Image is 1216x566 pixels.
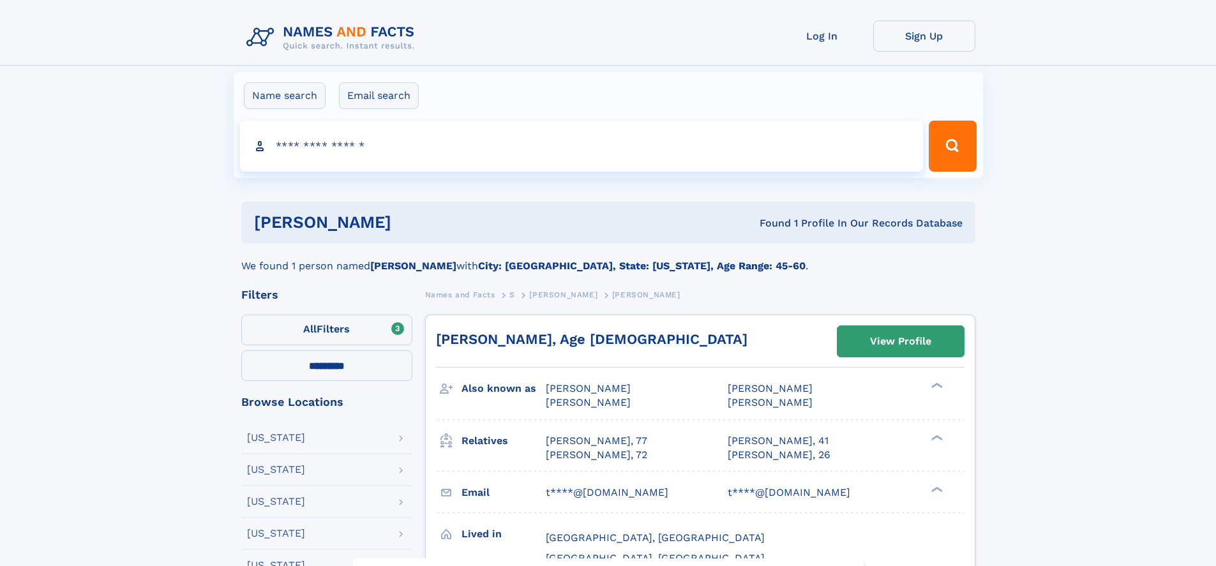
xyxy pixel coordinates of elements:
[247,528,305,539] div: [US_STATE]
[509,290,515,299] span: S
[244,82,326,109] label: Name search
[870,327,931,356] div: View Profile
[425,287,495,302] a: Names and Facts
[546,532,765,544] span: [GEOGRAPHIC_DATA], [GEOGRAPHIC_DATA]
[728,396,813,408] span: [PERSON_NAME]
[462,378,546,399] h3: Also known as
[478,260,806,272] b: City: [GEOGRAPHIC_DATA], State: [US_STATE], Age Range: 45-60
[873,20,975,52] a: Sign Up
[254,214,576,230] h1: [PERSON_NAME]
[546,382,631,394] span: [PERSON_NAME]
[529,290,597,299] span: [PERSON_NAME]
[436,331,747,347] a: [PERSON_NAME], Age [DEMOGRAPHIC_DATA]
[241,396,412,408] div: Browse Locations
[529,287,597,302] a: [PERSON_NAME]
[247,496,305,507] div: [US_STATE]
[728,434,829,448] a: [PERSON_NAME], 41
[575,216,963,230] div: Found 1 Profile In Our Records Database
[546,448,647,462] a: [PERSON_NAME], 72
[241,289,412,301] div: Filters
[728,448,830,462] a: [PERSON_NAME], 26
[928,433,943,442] div: ❯
[509,287,515,302] a: S
[247,433,305,443] div: [US_STATE]
[462,430,546,452] h3: Relatives
[462,523,546,545] h3: Lived in
[546,552,765,564] span: [GEOGRAPHIC_DATA], [GEOGRAPHIC_DATA]
[462,482,546,503] h3: Email
[928,485,943,493] div: ❯
[241,315,412,345] label: Filters
[837,326,964,357] a: View Profile
[247,465,305,475] div: [US_STATE]
[240,121,924,172] input: search input
[370,260,456,272] b: [PERSON_NAME]
[303,323,317,335] span: All
[339,82,419,109] label: Email search
[546,396,631,408] span: [PERSON_NAME]
[929,121,976,172] button: Search Button
[728,382,813,394] span: [PERSON_NAME]
[241,243,975,274] div: We found 1 person named with .
[612,290,680,299] span: [PERSON_NAME]
[928,382,943,390] div: ❯
[241,20,425,55] img: Logo Names and Facts
[771,20,873,52] a: Log In
[546,434,647,448] a: [PERSON_NAME], 77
